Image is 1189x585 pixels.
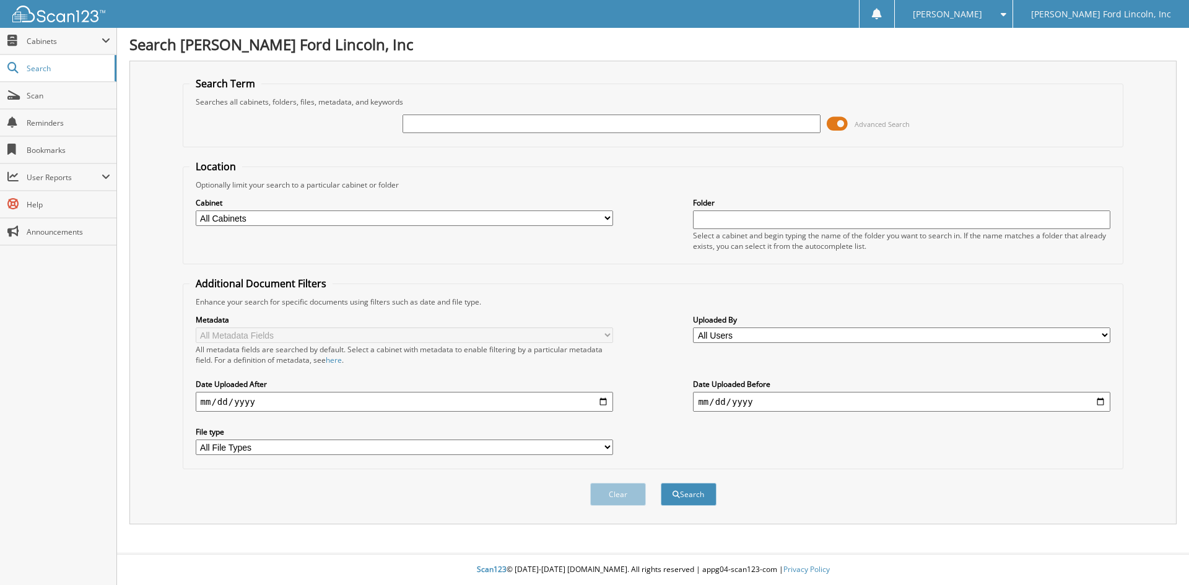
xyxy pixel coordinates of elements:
[196,344,613,365] div: All metadata fields are searched by default. Select a cabinet with metadata to enable filtering b...
[27,172,102,183] span: User Reports
[196,197,613,208] label: Cabinet
[189,77,261,90] legend: Search Term
[693,379,1110,389] label: Date Uploaded Before
[129,34,1177,54] h1: Search [PERSON_NAME] Ford Lincoln, Inc
[1031,11,1171,18] span: [PERSON_NAME] Ford Lincoln, Inc
[196,392,613,412] input: start
[27,145,110,155] span: Bookmarks
[590,483,646,506] button: Clear
[27,118,110,128] span: Reminders
[196,427,613,437] label: File type
[855,119,910,129] span: Advanced Search
[693,197,1110,208] label: Folder
[12,6,105,22] img: scan123-logo-white.svg
[196,314,613,325] label: Metadata
[189,297,1117,307] div: Enhance your search for specific documents using filters such as date and file type.
[693,392,1110,412] input: end
[117,555,1189,585] div: © [DATE]-[DATE] [DOMAIN_NAME]. All rights reserved | appg04-scan123-com |
[693,314,1110,325] label: Uploaded By
[326,355,342,365] a: here
[189,97,1117,107] div: Searches all cabinets, folders, files, metadata, and keywords
[189,277,333,290] legend: Additional Document Filters
[477,564,507,574] span: Scan123
[27,36,102,46] span: Cabinets
[189,180,1117,190] div: Optionally limit your search to a particular cabinet or folder
[661,483,716,506] button: Search
[189,160,242,173] legend: Location
[27,90,110,101] span: Scan
[783,564,830,574] a: Privacy Policy
[196,379,613,389] label: Date Uploaded After
[27,63,108,74] span: Search
[913,11,982,18] span: [PERSON_NAME]
[27,199,110,210] span: Help
[27,227,110,237] span: Announcements
[1127,526,1189,585] iframe: Chat Widget
[693,230,1110,251] div: Select a cabinet and begin typing the name of the folder you want to search in. If the name match...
